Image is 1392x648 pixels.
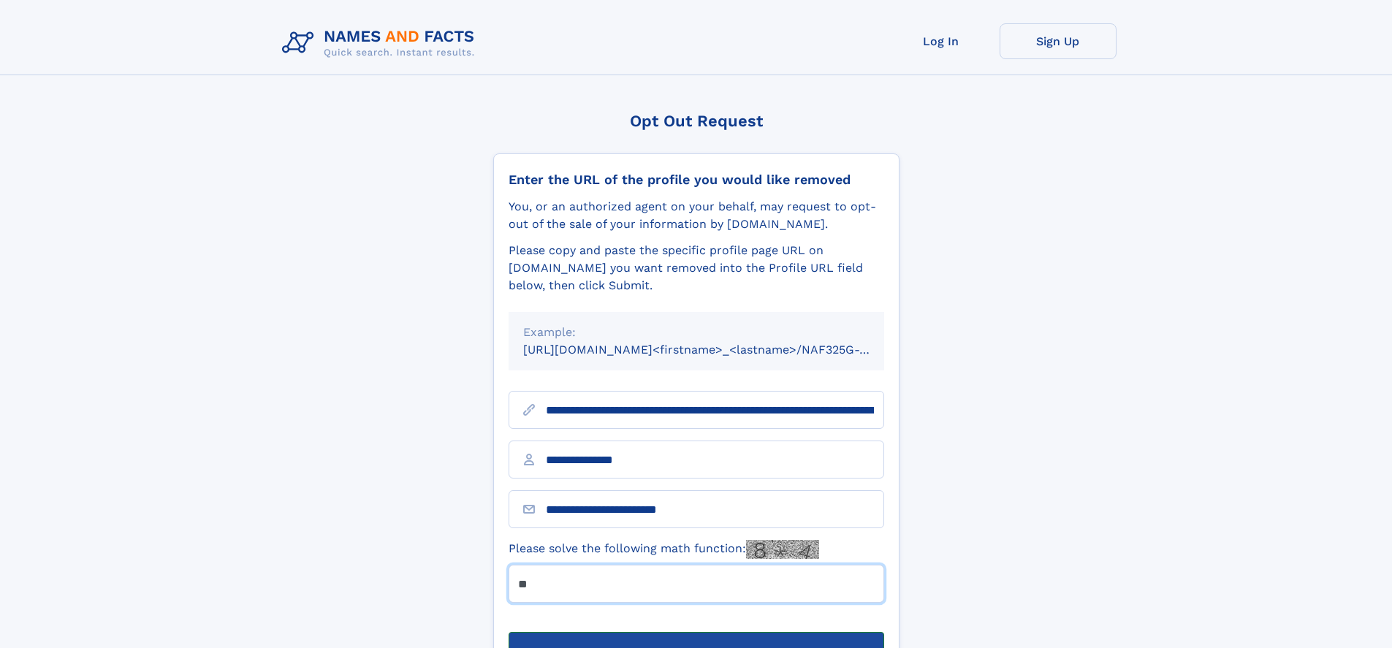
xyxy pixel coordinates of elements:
div: Example: [523,324,870,341]
a: Sign Up [1000,23,1117,59]
div: Opt Out Request [493,112,900,130]
label: Please solve the following math function: [509,540,819,559]
img: Logo Names and Facts [276,23,487,63]
small: [URL][DOMAIN_NAME]<firstname>_<lastname>/NAF325G-xxxxxxxx [523,343,912,357]
div: You, or an authorized agent on your behalf, may request to opt-out of the sale of your informatio... [509,198,884,233]
a: Log In [883,23,1000,59]
div: Please copy and paste the specific profile page URL on [DOMAIN_NAME] you want removed into the Pr... [509,242,884,294]
div: Enter the URL of the profile you would like removed [509,172,884,188]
